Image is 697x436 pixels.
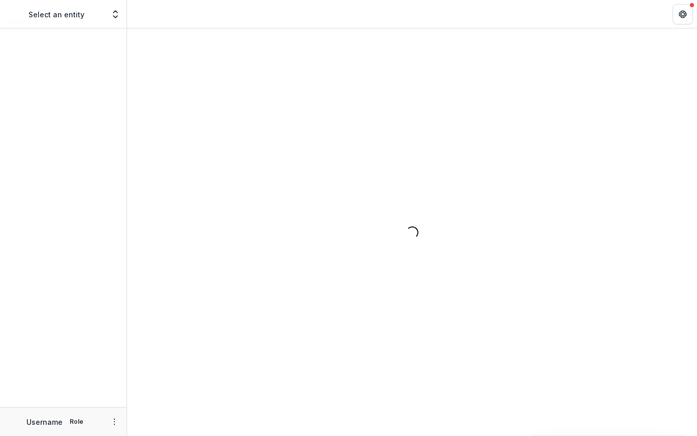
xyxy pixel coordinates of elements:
button: Open entity switcher [108,4,123,24]
p: Role [67,417,86,426]
button: More [108,416,120,428]
button: Get Help [673,4,693,24]
p: Select an entity [28,9,84,20]
p: Username [26,417,63,427]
